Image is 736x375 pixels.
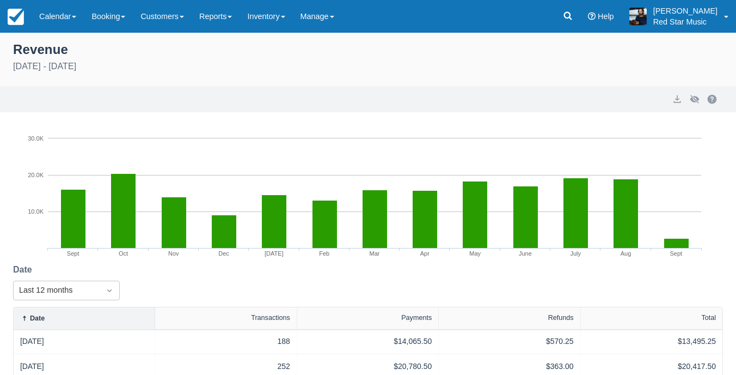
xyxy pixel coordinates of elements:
[621,250,631,257] tspan: Aug
[653,16,717,27] p: Red Star Music
[670,250,683,257] tspan: Sept
[13,39,723,58] div: Revenue
[588,13,596,20] i: Help
[67,250,79,257] tspan: Sept
[28,135,44,142] tspan: 30.0K
[370,250,380,257] tspan: Mar
[28,172,44,178] tspan: 20.0K
[629,8,647,25] img: A1
[598,12,614,21] span: Help
[219,250,230,257] tspan: Dec
[671,93,684,106] button: export
[445,361,573,372] div: $363.00
[20,361,44,372] a: [DATE]
[30,314,45,322] div: Date
[168,250,179,257] tspan: Nov
[304,361,432,372] div: $20,780.50
[320,250,330,257] tspan: Feb
[445,336,573,347] div: $570.25
[13,60,723,73] div: [DATE] - [DATE]
[28,208,44,215] tspan: 10.0K
[470,250,481,257] tspan: May
[653,5,717,16] p: [PERSON_NAME]
[587,336,716,347] div: $13,495.25
[104,285,115,296] span: Dropdown icon
[519,250,532,257] tspan: June
[701,314,716,322] div: Total
[265,250,284,257] tspan: [DATE]
[162,336,290,347] div: 188
[587,361,716,372] div: $20,417.50
[251,314,290,322] div: Transactions
[20,336,44,347] a: [DATE]
[13,263,36,276] label: Date
[19,285,94,297] div: Last 12 months
[548,314,574,322] div: Refunds
[8,9,24,25] img: checkfront-main-nav-mini-logo.png
[162,361,290,372] div: 252
[304,336,432,347] div: $14,065.50
[571,250,581,257] tspan: July
[420,250,430,257] tspan: Apr
[119,250,128,257] tspan: Oct
[401,314,432,322] div: Payments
